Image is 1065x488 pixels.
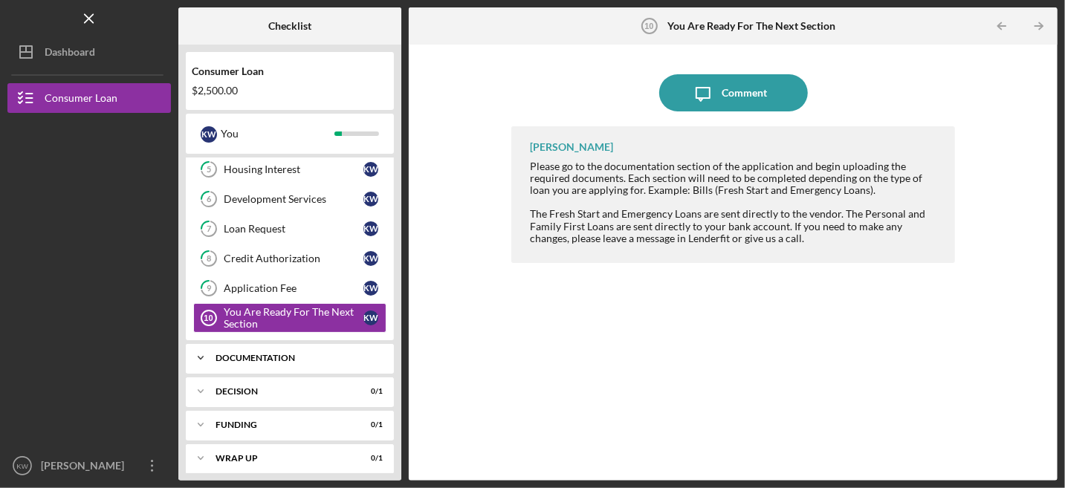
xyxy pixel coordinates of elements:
div: Credit Authorization [224,253,363,264]
div: [PERSON_NAME] [37,451,134,484]
tspan: 5 [207,165,211,175]
a: 7Loan RequestKW [193,214,386,244]
div: K W [363,251,378,266]
div: You Are Ready For The Next Section [224,306,363,330]
div: K W [363,221,378,236]
button: Comment [659,74,808,111]
div: [PERSON_NAME] [530,141,613,153]
a: 5Housing InterestKW [193,154,386,184]
tspan: 8 [207,254,211,264]
div: K W [363,162,378,177]
b: You Are Ready For The Next Section [668,20,836,32]
tspan: 9 [207,284,212,293]
div: Funding [216,420,346,429]
button: Dashboard [7,37,171,67]
div: Wrap up [216,454,346,463]
div: K W [363,281,378,296]
div: Housing Interest [224,163,363,175]
div: Loan Request [224,223,363,235]
div: You [221,121,334,146]
div: Consumer Loan [45,83,117,117]
button: Consumer Loan [7,83,171,113]
tspan: 7 [207,224,212,234]
button: KW[PERSON_NAME] [7,451,171,481]
div: K W [363,310,378,325]
b: Checklist [268,20,311,32]
div: The Fresh Start and Emergency Loans are sent directly to the vendor. The Personal and Family Firs... [530,208,940,244]
a: 9Application FeeKW [193,273,386,303]
text: KW [16,462,28,470]
div: Development Services [224,193,363,205]
div: 0 / 1 [356,454,383,463]
div: Application Fee [224,282,363,294]
div: K W [201,126,217,143]
a: 6Development ServicesKW [193,184,386,214]
tspan: 6 [207,195,212,204]
div: 0 / 1 [356,420,383,429]
tspan: 10 [644,22,653,30]
div: Consumer Loan [192,65,388,77]
div: Documentation [216,354,375,362]
div: Decision [216,387,346,396]
div: Comment [722,74,767,111]
div: $2,500.00 [192,85,388,97]
div: 0 / 1 [356,387,383,396]
div: K W [363,192,378,206]
tspan: 10 [204,313,213,322]
div: Dashboard [45,37,95,71]
a: 8Credit AuthorizationKW [193,244,386,273]
a: 10You Are Ready For The Next SectionKW [193,303,386,333]
div: Please go to the documentation section of the application and begin uploading the required docume... [530,160,940,196]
